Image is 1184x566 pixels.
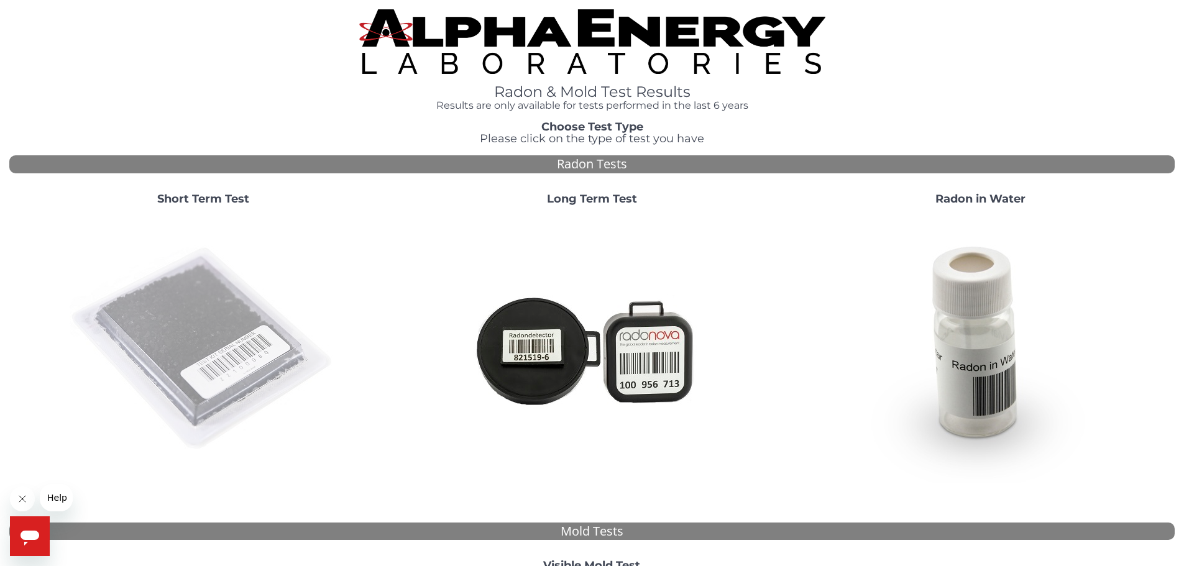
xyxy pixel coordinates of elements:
img: RadoninWater.jpg [847,216,1114,483]
div: Mold Tests [9,523,1175,541]
iframe: Message from company [40,484,73,511]
strong: Choose Test Type [541,120,643,134]
strong: Radon in Water [935,192,1026,206]
span: Please click on the type of test you have [480,132,704,145]
h1: Radon & Mold Test Results [359,84,825,100]
iframe: Close message [10,486,35,511]
img: Radtrak2vsRadtrak3.jpg [458,216,725,483]
img: TightCrop.jpg [359,9,825,74]
strong: Long Term Test [547,192,637,206]
strong: Short Term Test [157,192,249,206]
img: ShortTerm.jpg [70,216,337,483]
div: Radon Tests [9,155,1175,173]
iframe: Button to launch messaging window [10,516,50,556]
h4: Results are only available for tests performed in the last 6 years [359,100,825,111]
